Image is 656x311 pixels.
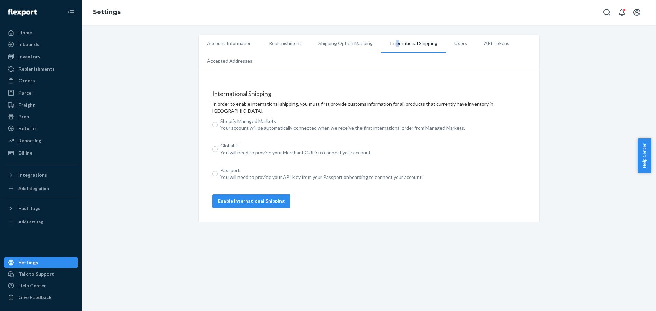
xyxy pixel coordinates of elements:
div: Passport [220,167,526,174]
div: Shopify Managed Markets [220,118,526,125]
input: PassportYou will need to provide your API Key from your Passport onboarding to connect your account. [212,171,218,176]
div: Reporting [18,137,41,144]
li: Shipping Option Mapping [310,35,381,52]
div: Give Feedback [18,294,52,301]
li: Users [446,35,476,52]
a: Freight [4,100,78,111]
a: Add Integration [4,183,78,194]
div: Returns [18,125,37,132]
button: Close Navigation [64,5,78,19]
li: Account Information [199,35,260,52]
div: Add Fast Tag [18,219,43,225]
a: Billing [4,147,78,158]
img: Flexport logo [8,9,37,16]
div: Talk to Support [18,271,54,278]
button: Give Feedback [4,292,78,303]
div: Global-E [220,142,526,149]
a: Home [4,27,78,38]
a: Help Center [4,280,78,291]
div: Inventory [18,53,40,60]
a: Orders [4,75,78,86]
div: You will need to provide your Merchant GUID to connect your account. [220,149,526,156]
li: Accepted Addresses [199,53,261,70]
input: Shopify Managed MarketsYour account will be automatically connected when we receive the first int... [212,122,218,127]
p: In order to enable international shipping, you must first provide customs information for all pro... [212,101,526,114]
div: You will need to provide your API Key from your Passport onboarding to connect your account. [220,174,526,181]
a: Inventory [4,51,78,62]
button: Integrations [4,170,78,181]
div: Replenishments [18,66,55,72]
a: Talk to Support [4,269,78,280]
button: Help Center [638,138,651,173]
a: Replenishments [4,63,78,74]
button: Open notifications [615,5,629,19]
li: Replenishment [260,35,310,52]
a: Inbounds [4,39,78,50]
div: Add Integration [18,186,49,192]
div: Billing [18,150,32,156]
div: Parcel [18,89,33,96]
a: Prep [4,111,78,122]
div: Settings [18,259,38,266]
li: International Shipping [381,35,446,53]
div: Orders [18,77,35,84]
ol: breadcrumbs [87,2,126,22]
li: API Tokens [476,35,518,52]
a: Reporting [4,135,78,146]
a: Settings [4,257,78,268]
a: Parcel [4,87,78,98]
div: Home [18,29,32,36]
div: Your account will be automatically connected when we receive the first international order from M... [220,125,526,131]
button: Open account menu [630,5,644,19]
div: Freight [18,102,35,109]
a: Settings [93,8,121,16]
div: Prep [18,113,29,120]
div: Integrations [18,172,47,179]
a: Returns [4,123,78,134]
div: Help Center [18,282,46,289]
h4: International Shipping [212,90,526,97]
input: Global-EYou will need to provide your Merchant GUID to connect your account. [212,146,218,152]
div: Inbounds [18,41,39,48]
button: Open Search Box [600,5,614,19]
button: Fast Tags [4,203,78,214]
div: Fast Tags [18,205,40,212]
button: Enable International Shipping [212,194,290,208]
a: Add Fast Tag [4,216,78,227]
